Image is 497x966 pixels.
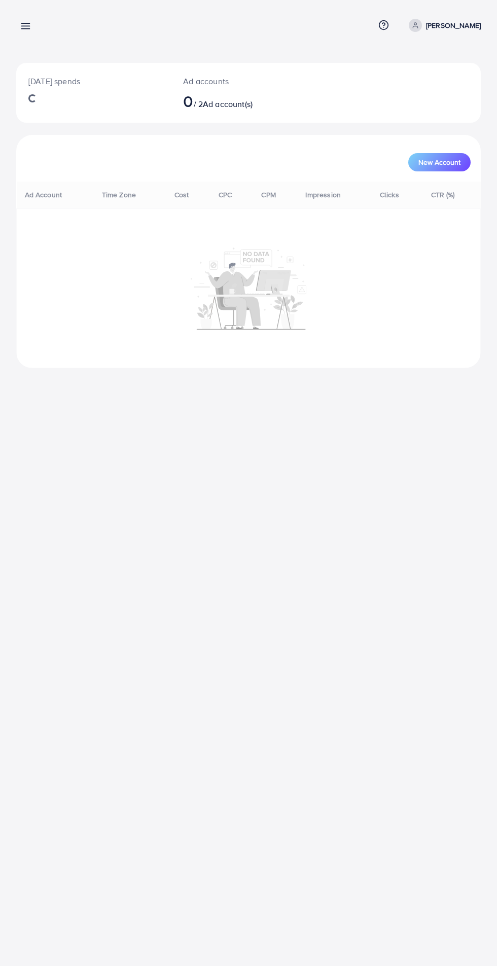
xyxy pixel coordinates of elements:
a: [PERSON_NAME] [405,19,481,32]
span: Ad account(s) [203,98,253,110]
p: Ad accounts [183,75,275,87]
button: New Account [408,153,471,171]
p: [PERSON_NAME] [426,19,481,31]
span: 0 [183,89,193,113]
h2: / 2 [183,91,275,111]
p: [DATE] spends [28,75,159,87]
span: New Account [418,159,460,166]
